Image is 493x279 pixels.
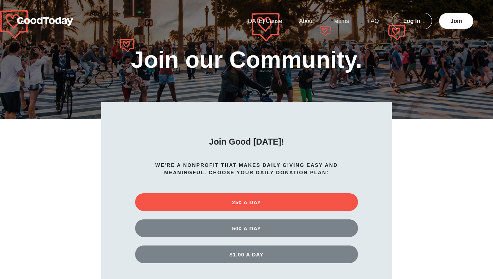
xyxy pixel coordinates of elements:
[359,18,387,24] a: FAQ
[392,13,432,29] a: Log In
[135,193,358,211] button: 25¢ A DAY
[439,13,473,29] a: Join
[135,245,358,263] button: $1.00 A DAY
[324,18,357,24] a: Teams
[290,18,322,24] a: About
[238,18,290,24] a: [DATE] Cause
[155,162,338,175] strong: We're a nonprofit that makes daily giving easy and meaningful. Choose your daily donation plan:
[135,136,358,147] h2: Join Good [DATE]!
[131,48,362,71] h1: Join our Community.
[135,219,358,237] button: 50¢ A DAY
[17,17,73,26] img: GoodToday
